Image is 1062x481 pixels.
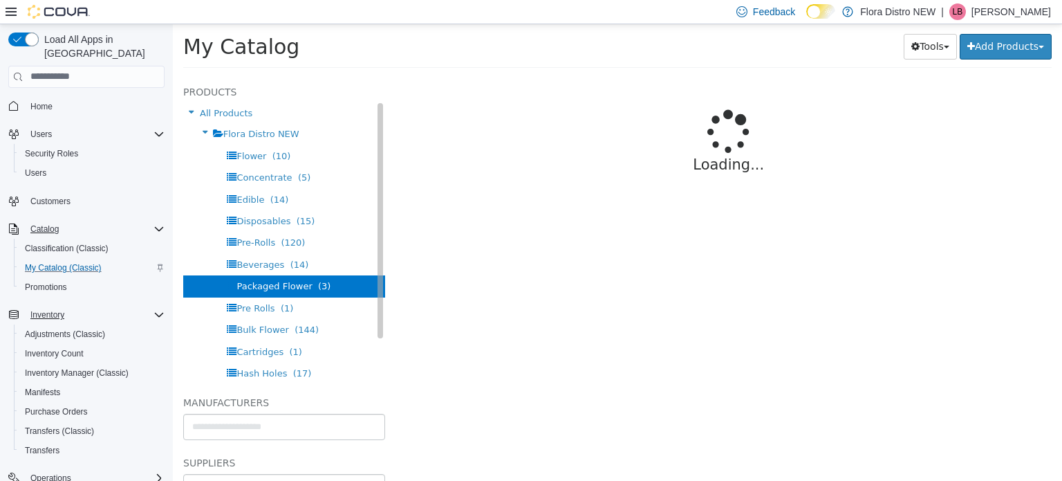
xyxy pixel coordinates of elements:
span: Users [25,126,165,143]
button: Inventory Manager (Classic) [14,363,170,383]
span: (1) [108,279,120,289]
a: Transfers [19,442,65,459]
span: LB [953,3,963,20]
span: Flower [64,127,93,137]
span: Users [25,167,46,179]
span: Concentrate [64,148,119,158]
span: Transfers [25,445,59,456]
span: (10) [100,127,118,137]
span: Security Roles [25,148,78,159]
span: (3) [145,257,158,267]
span: Bulk Flower [64,300,115,311]
button: Users [25,126,57,143]
span: Inventory Manager (Classic) [19,365,165,381]
button: Catalog [25,221,64,237]
span: (120) [108,213,132,224]
button: Inventory [3,305,170,325]
span: My Catalog (Classic) [25,262,102,273]
span: Inventory [30,309,64,320]
a: Transfers (Classic) [19,423,100,439]
span: Inventory [25,307,165,323]
p: | [941,3,944,20]
button: My Catalog (Classic) [14,258,170,278]
span: Inventory Manager (Classic) [25,367,129,379]
span: Classification (Classic) [19,240,165,257]
span: Edible [64,170,91,181]
a: Security Roles [19,145,84,162]
button: Purchase Orders [14,402,170,421]
span: Adjustments (Classic) [19,326,165,343]
a: Adjustments (Classic) [19,326,111,343]
span: (5) [125,148,138,158]
span: My Catalog [10,10,127,35]
button: Tools [731,10,784,35]
span: My Catalog (Classic) [19,260,165,276]
a: Inventory Count [19,345,89,362]
a: My Catalog (Classic) [19,260,107,276]
button: Add Products [787,10,879,35]
span: (144) [122,300,146,311]
h5: Suppliers [10,430,212,447]
span: (17) [120,344,139,354]
span: Cartridges [64,323,111,333]
a: Users [19,165,52,181]
input: Dark Mode [806,4,835,19]
span: (1) [116,323,129,333]
span: Adjustments (Classic) [25,329,105,340]
span: Customers [30,196,71,207]
button: Inventory [25,307,70,323]
button: Security Roles [14,144,170,163]
button: Customers [3,191,170,211]
a: Promotions [19,279,73,296]
button: Promotions [14,278,170,297]
h5: Manufacturers [10,370,212,387]
button: Catalog [3,219,170,239]
span: Inventory Count [19,345,165,362]
span: Transfers [19,442,165,459]
span: Home [25,98,165,115]
span: Packaged Flower [64,257,139,267]
span: Load All Apps in [GEOGRAPHIC_DATA] [39,33,165,60]
span: Inventory Count [25,348,84,359]
span: (14) [118,235,136,246]
button: Transfers [14,441,170,460]
span: Feedback [753,5,795,19]
a: Customers [25,193,76,210]
h5: Products [10,60,212,76]
span: (14) [97,170,116,181]
button: Home [3,96,170,116]
a: Home [25,98,58,115]
span: Transfers (Classic) [25,426,94,437]
button: Users [14,163,170,183]
p: Flora Distro NEW [860,3,935,20]
span: Flora Distro NEW [50,105,127,115]
span: Hash Holes [64,344,114,354]
span: Beverages [64,235,111,246]
span: Users [19,165,165,181]
span: Promotions [19,279,165,296]
a: Classification (Classic) [19,240,114,257]
button: Transfers (Classic) [14,421,170,441]
span: Promotions [25,282,67,293]
span: Pre-Rolls [64,213,102,224]
img: Cova [28,5,90,19]
span: Manifests [19,384,165,401]
span: Catalog [25,221,165,237]
span: Manifests [25,387,60,398]
button: Manifests [14,383,170,402]
p: Loading... [274,130,838,152]
button: Users [3,125,170,144]
button: Inventory Count [14,344,170,363]
div: Lisa Barnes [949,3,966,20]
button: Classification (Classic) [14,239,170,258]
span: Home [30,101,53,112]
span: Customers [25,192,165,210]
span: Pre Rolls [64,279,102,289]
span: Disposables [64,192,118,202]
p: [PERSON_NAME] [971,3,1051,20]
span: Purchase Orders [25,406,88,417]
a: Manifests [19,384,66,401]
span: Purchase Orders [19,403,165,420]
span: Classification (Classic) [25,243,109,254]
